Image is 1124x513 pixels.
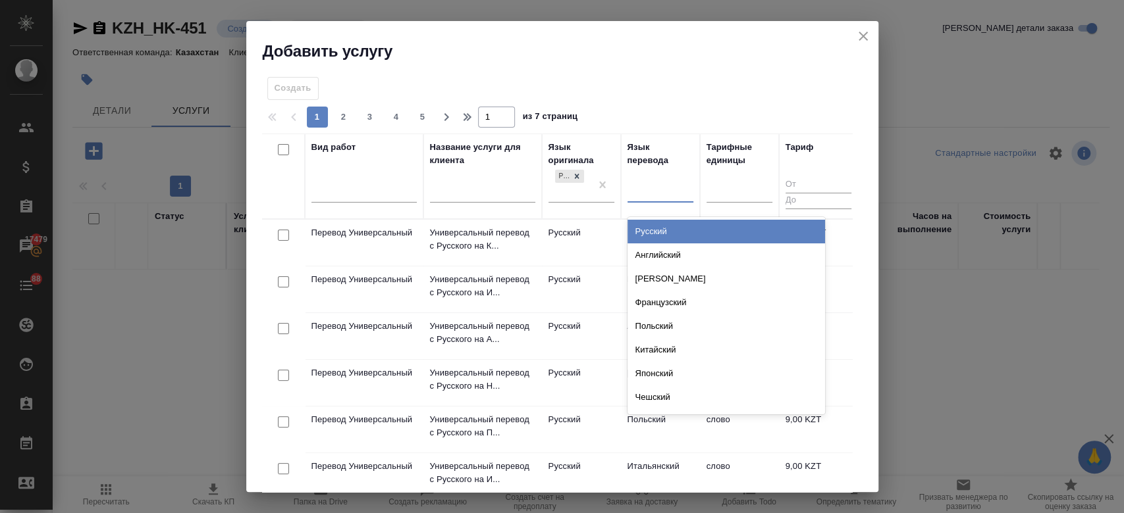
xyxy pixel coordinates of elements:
p: Универсальный перевод с Русского на П... [430,413,535,439]
p: Перевод Универсальный [311,366,417,379]
div: Русский [554,168,585,185]
td: слово [700,406,779,452]
div: Язык перевода [628,141,693,167]
div: Русский [628,220,825,243]
p: Универсальный перевод с Русского на И... [430,460,535,486]
p: Перевод Универсальный [311,320,417,333]
p: Перевод Универсальный [311,413,417,426]
div: Вид работ [311,141,356,154]
div: Русский [555,170,570,183]
td: 9,00 KZT [779,406,858,452]
div: Чешский [628,385,825,409]
div: [PERSON_NAME] [628,267,825,291]
button: 5 [412,107,433,128]
div: Французский [628,291,825,314]
button: close [853,26,873,46]
div: Сербский [628,409,825,433]
span: 2 [333,110,354,124]
td: Русский [542,406,621,452]
td: Польский [621,406,700,452]
button: 4 [386,107,407,128]
div: Тариф [786,141,814,154]
p: Универсальный перевод с Русского на А... [430,320,535,346]
p: Универсальный перевод с Русского на И... [430,273,535,299]
td: Русский [542,313,621,359]
button: 2 [333,107,354,128]
p: Универсальный перевод с Русского на Н... [430,366,535,393]
td: Русский [542,453,621,499]
span: 5 [412,110,433,124]
div: Язык оригинала [549,141,614,167]
h2: Добавить услугу [263,41,878,62]
td: Русский [542,220,621,266]
button: 3 [360,107,381,128]
p: Перевод Универсальный [311,226,417,239]
span: из 7 страниц [523,109,578,128]
p: Универсальный перевод с Русского на К... [430,226,535,253]
p: Перевод Универсальный [311,460,417,473]
td: Итальянский [621,453,700,499]
td: 9,00 KZT [779,453,858,499]
span: 4 [386,110,407,124]
span: 3 [360,110,381,124]
td: Казахский [621,220,700,266]
div: Польский [628,314,825,338]
td: слово [700,453,779,499]
div: Английский [628,243,825,267]
td: [PERSON_NAME] [621,360,700,406]
p: Перевод Универсальный [311,273,417,286]
div: Японский [628,362,825,385]
td: Английский [621,313,700,359]
input: От [786,177,851,193]
div: Китайский [628,338,825,362]
td: Испанский [621,266,700,312]
td: Русский [542,266,621,312]
div: Тарифные единицы [707,141,772,167]
td: Русский [542,360,621,406]
div: Название услуги для клиента [430,141,535,167]
input: До [786,193,851,209]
